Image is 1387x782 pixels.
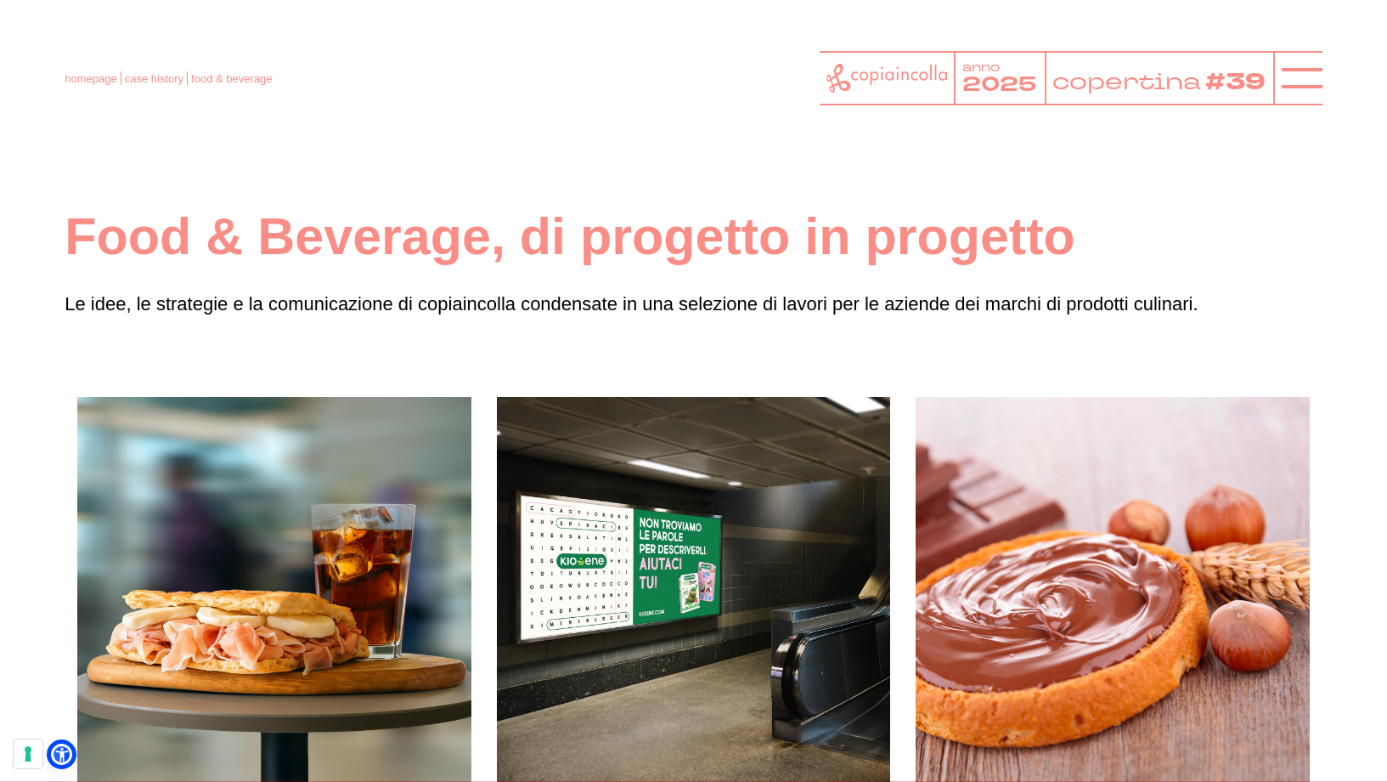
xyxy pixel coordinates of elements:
[65,289,1322,319] p: Le idee, le strategie e la comunicazione di copiaincolla condensate in una selezione di lavori pe...
[191,72,272,85] a: food & beverage
[65,204,1322,269] h1: Food & Beverage, di progetto in progetto
[14,739,42,768] button: Le tue preferenze relative al consenso per le tecnologie di tracciamento
[51,744,72,765] a: Open Accessibility Menu
[1052,66,1200,96] tspan: copertina
[962,70,1036,99] tspan: 2025
[125,72,183,85] a: case history
[1205,66,1266,98] tspan: #39
[962,59,1000,75] tspan: anno
[65,72,116,85] a: homepage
